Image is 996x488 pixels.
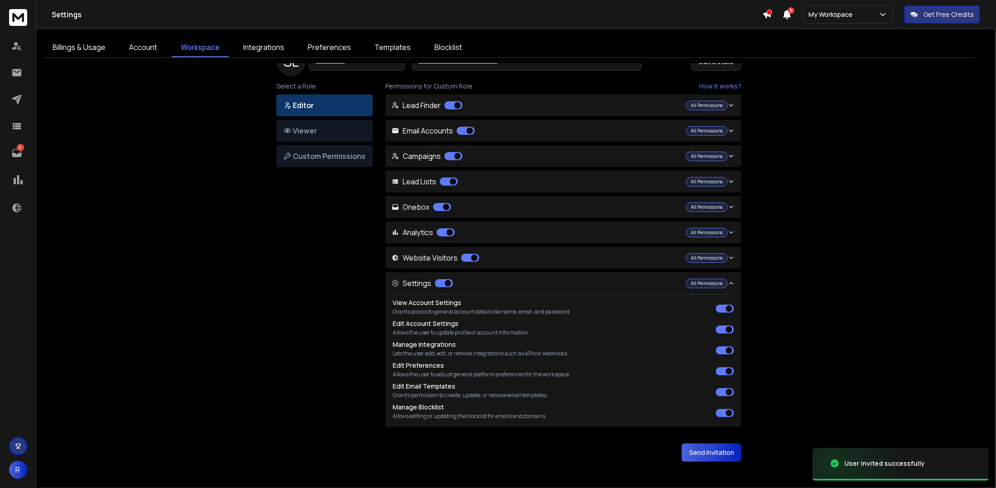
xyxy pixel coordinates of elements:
p: Lead Finder [392,100,463,111]
p: Allows editing or updating the blocklist for emails and domains. [393,413,547,420]
div: All Permissions [686,228,728,237]
div: All Permissions [686,101,728,110]
p: Website Visitors [392,252,479,263]
a: Billings & Usage [44,38,114,57]
a: Preferences [299,38,360,57]
p: Onebox [392,202,451,212]
p: Editor [284,100,365,111]
div: Settings All Permissions [385,294,741,427]
button: Email Accounts All Permissions [385,120,741,142]
button: Onebox All Permissions [385,196,741,218]
p: Select a Role [276,82,373,91]
div: All Permissions [686,177,728,187]
p: Email Accounts [392,125,475,136]
button: Send Invitation [682,444,741,462]
a: How it works? [699,82,741,91]
span: 3 [788,7,794,14]
p: Get Free Credits [923,10,974,19]
p: Grants permission to create, update, or remove email templates. [393,392,548,399]
label: Edit Email Templates [393,382,455,390]
p: Analytics [392,227,455,238]
label: Manage Integrations [393,340,456,349]
a: 2 [8,144,26,162]
p: Grants access to general account details like name, email, and password. [393,308,571,315]
div: User invited successfully [844,459,925,468]
button: Website Visitors All Permissions [385,247,741,269]
p: Campaigns [392,151,463,162]
p: Allows the user to adjust general platform preferences for the workspace. [393,371,570,378]
label: View Account Settings [393,298,461,307]
p: Viewer [284,125,365,136]
div: All Permissions [686,279,728,288]
p: Lets the user add, edit, or remove integrations such as APIs or webhooks. [393,350,568,357]
label: Edit Account Settings [393,319,459,328]
a: Blocklist [425,38,471,57]
p: Custom Permissions [284,151,365,162]
a: Integrations [234,38,293,57]
a: Templates [365,38,420,57]
p: Allows the user to update profile or account information. [393,329,529,336]
button: Campaigns All Permissions [385,145,741,167]
a: Workspace [172,38,229,57]
button: Settings All Permissions [385,272,741,294]
button: Lead Finder All Permissions [385,94,741,116]
button: Lead Lists All Permissions [385,171,741,192]
div: All Permissions [686,202,728,212]
p: Lead Lists [392,176,458,187]
button: Analytics All Permissions [385,222,741,243]
a: Account [120,38,166,57]
button: R [9,461,27,479]
p: 2 [17,144,24,151]
label: Edit Preferences [393,361,444,370]
label: Manage Blocklist [393,403,444,411]
div: All Permissions [686,253,728,263]
button: Get Free Credits [904,5,980,24]
p: My Workspace [809,10,856,19]
h1: Settings [52,9,763,20]
p: Settings [392,278,453,289]
span: Permissions for Custom Role [385,82,473,91]
div: All Permissions [686,126,728,136]
div: All Permissions [686,152,728,161]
